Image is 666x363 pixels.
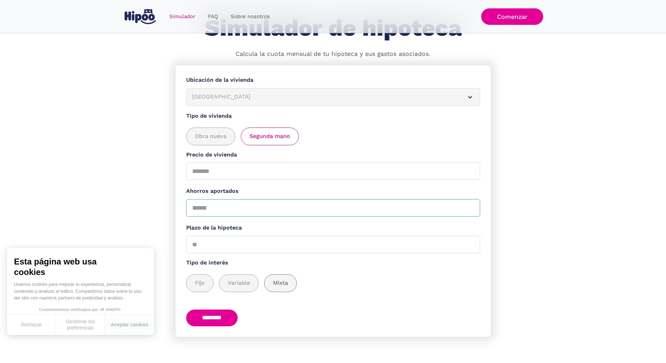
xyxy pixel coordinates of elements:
[186,112,480,121] label: Tipo de vivienda
[481,8,543,25] a: Comenzar
[186,224,480,232] label: Plazo de la hipoteca
[195,132,226,141] span: Obra nueva
[224,10,276,23] a: Sobre nosotros
[202,10,224,23] a: FAQ
[273,279,288,288] span: Mixta
[205,15,462,41] h1: Simulador de hipoteca
[163,10,202,23] a: Simulador
[192,93,457,101] div: [GEOGRAPHIC_DATA]
[186,88,480,106] article: [GEOGRAPHIC_DATA]
[186,128,480,145] div: add_description_here
[186,76,480,85] label: Ubicación de la vivienda
[250,132,290,141] span: Segunda mano
[186,259,480,267] label: Tipo de interés
[186,274,480,292] div: add_description_here
[123,6,157,27] a: home
[186,187,480,196] label: Ahorros aportados
[195,279,205,288] span: Fijo
[228,279,250,288] span: Variable
[236,50,430,59] p: Calcula la cuota mensual de tu hipoteca y sus gastos asociados.
[186,151,480,159] label: Precio de vivienda
[176,65,491,337] form: Simulador Form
